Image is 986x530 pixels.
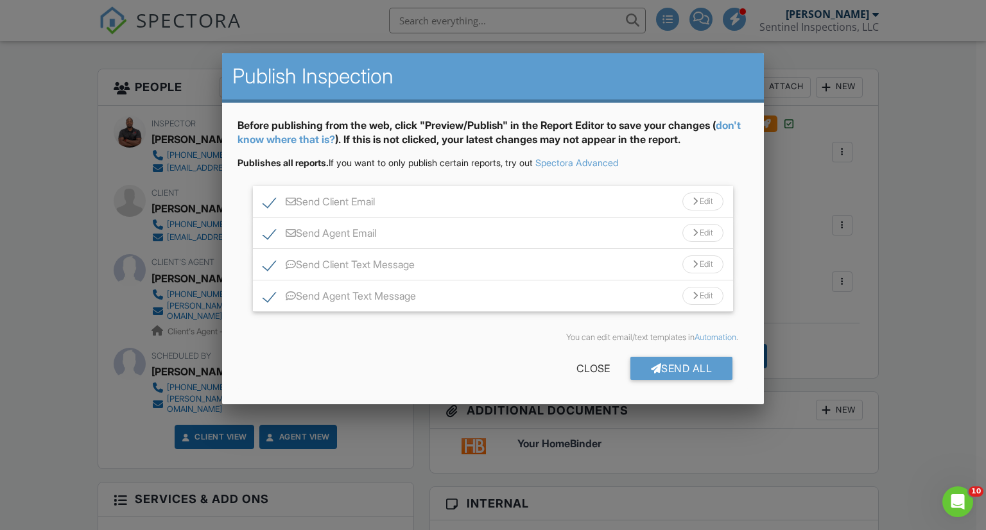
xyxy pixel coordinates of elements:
label: Send Agent Text Message [263,290,416,306]
div: You can edit email/text templates in . [248,332,739,343]
strong: Publishes all reports. [238,157,329,168]
div: Edit [682,224,723,242]
div: Before publishing from the web, click "Preview/Publish" in the Report Editor to save your changes... [238,118,749,157]
label: Send Client Email [263,196,375,212]
div: Send All [630,357,733,380]
iframe: Intercom live chat [942,486,973,517]
label: Send Client Text Message [263,259,415,275]
label: Send Agent Email [263,227,376,243]
div: Edit [682,192,723,210]
a: Automation [695,332,736,342]
div: Close [556,357,630,380]
a: Spectora Advanced [535,157,618,168]
div: Edit [682,255,723,273]
span: 10 [969,486,983,497]
span: If you want to only publish certain reports, try out [238,157,533,168]
a: don't know where that is? [238,119,741,146]
div: Edit [682,287,723,305]
h2: Publish Inspection [232,64,754,89]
